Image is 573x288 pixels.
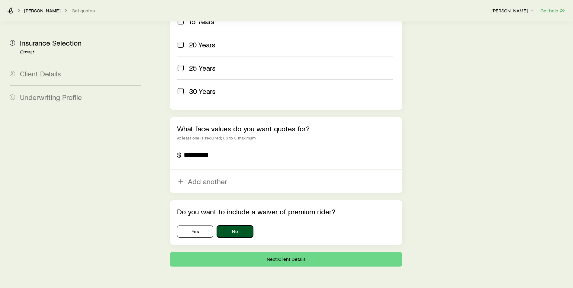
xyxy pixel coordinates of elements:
span: 25 Years [189,64,216,72]
span: Client Details [20,69,61,78]
label: What face values do you want quotes for? [177,124,310,133]
span: 3 [10,94,15,100]
p: Current [20,50,141,55]
input: 25 Years [178,65,184,71]
span: 1 [10,40,15,46]
p: [PERSON_NAME] [24,8,60,14]
button: Next: Client Details [170,252,402,267]
input: 30 Years [178,88,184,94]
input: 15 Years [178,18,184,24]
div: $ [177,151,181,159]
input: 20 Years [178,42,184,48]
p: [PERSON_NAME] [491,8,535,14]
button: Yes [177,226,213,238]
button: Get quotes [71,8,95,14]
span: Insurance Selection [20,38,82,47]
span: 20 Years [189,40,215,49]
button: No [217,226,253,238]
span: Underwriting Profile [20,93,82,101]
span: 2 [10,71,15,76]
span: 15 Years [189,17,214,26]
div: At least one is required; up to 5 maximum [177,136,395,140]
span: 30 Years [189,87,216,95]
p: Do you want to include a waiver of premium rider? [177,207,395,216]
button: [PERSON_NAME] [491,7,535,14]
button: Get help [540,7,566,14]
button: Add another [170,170,402,193]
